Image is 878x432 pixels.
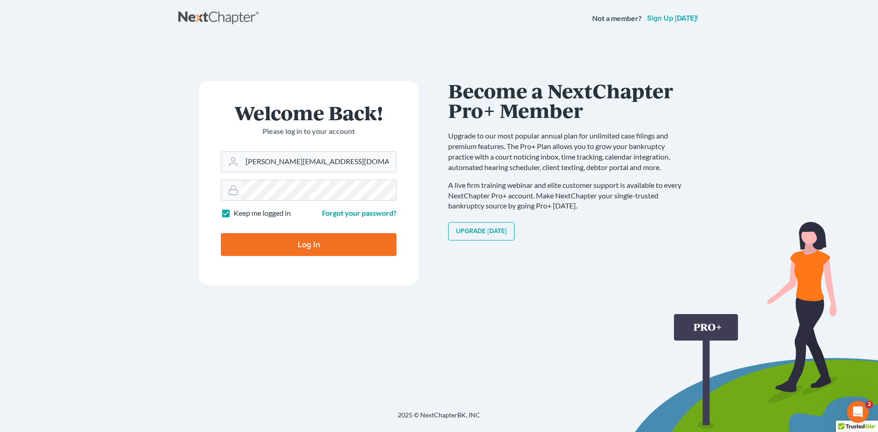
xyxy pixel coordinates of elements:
[178,411,700,427] div: 2025 © NextChapterBK, INC
[448,222,514,240] a: Upgrade [DATE]
[221,103,396,123] h1: Welcome Back!
[592,13,642,24] strong: Not a member?
[221,126,396,137] p: Please log in to your account
[866,401,873,408] span: 2
[448,81,691,120] h1: Become a NextChapter Pro+ Member
[448,180,691,212] p: A live firm training webinar and elite customer support is available to every NextChapter Pro+ ac...
[242,152,396,172] input: Email Address
[448,131,691,172] p: Upgrade to our most popular annual plan for unlimited case filings and premium features. The Pro+...
[221,233,396,256] input: Log In
[645,15,700,22] a: Sign up [DATE]!
[234,208,291,219] label: Keep me logged in
[322,208,396,217] a: Forgot your password?
[847,401,869,423] iframe: Intercom live chat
